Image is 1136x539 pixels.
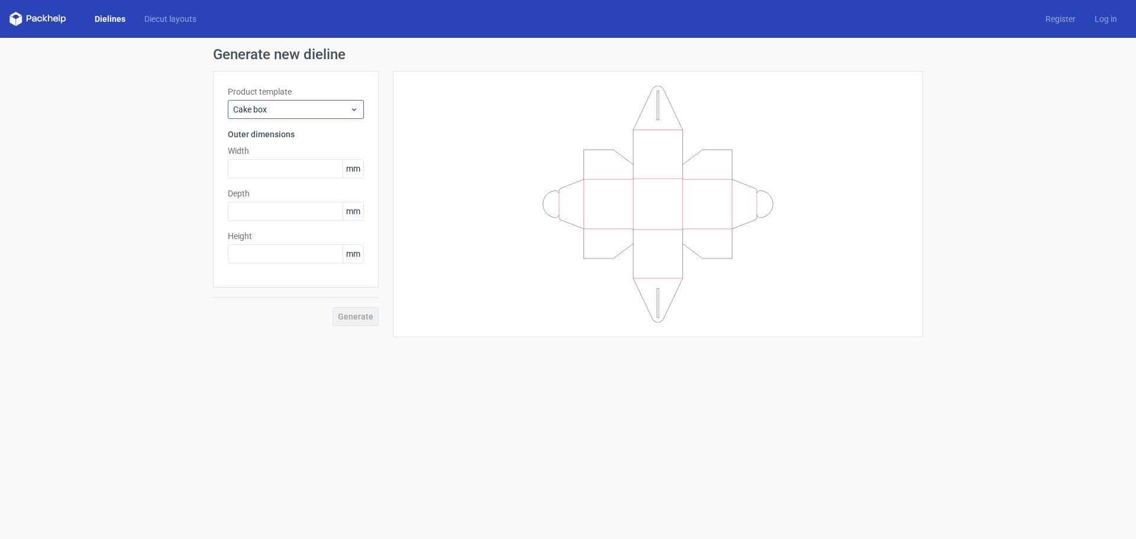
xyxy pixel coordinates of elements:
[228,188,364,199] label: Depth
[1085,13,1127,25] a: Log in
[228,145,364,157] label: Width
[135,13,206,25] a: Diecut layouts
[233,104,350,115] span: Cake box
[343,245,363,263] span: mm
[85,13,135,25] a: Dielines
[213,47,923,62] h1: Generate new dieline
[343,160,363,177] span: mm
[228,128,364,140] h3: Outer dimensions
[228,86,364,98] label: Product template
[343,202,363,220] span: mm
[1036,13,1085,25] a: Register
[228,230,364,242] label: Height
